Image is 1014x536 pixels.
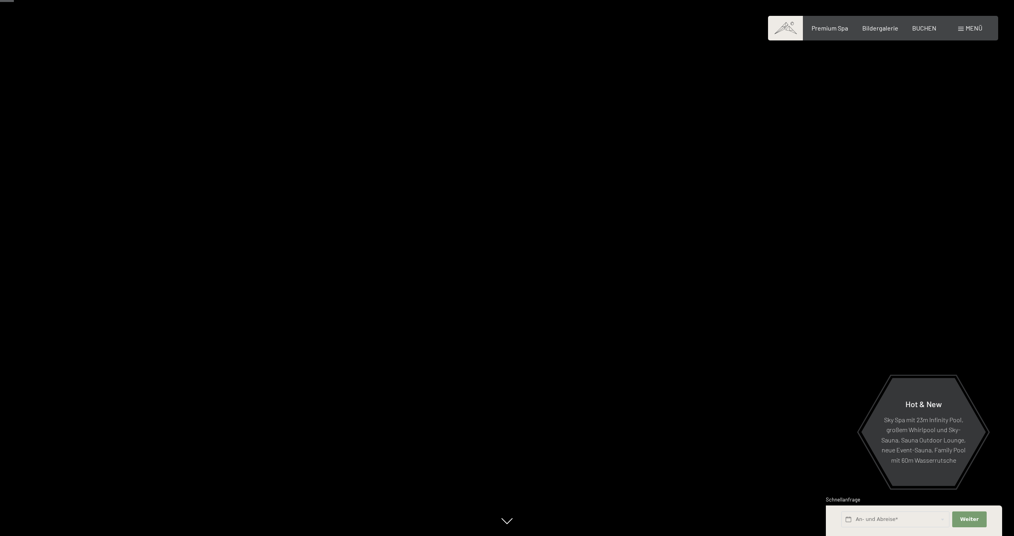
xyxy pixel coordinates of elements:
span: Menü [966,24,982,32]
p: Sky Spa mit 23m Infinity Pool, großem Whirlpool und Sky-Sauna, Sauna Outdoor Lounge, neue Event-S... [881,414,966,465]
a: Premium Spa [812,24,848,32]
span: Weiter [960,516,979,523]
a: Bildergalerie [862,24,898,32]
span: Hot & New [905,399,942,408]
span: Schnellanfrage [826,496,860,503]
button: Weiter [952,511,986,528]
a: BUCHEN [912,24,936,32]
a: Hot & New Sky Spa mit 23m Infinity Pool, großem Whirlpool und Sky-Sauna, Sauna Outdoor Lounge, ne... [861,377,986,486]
